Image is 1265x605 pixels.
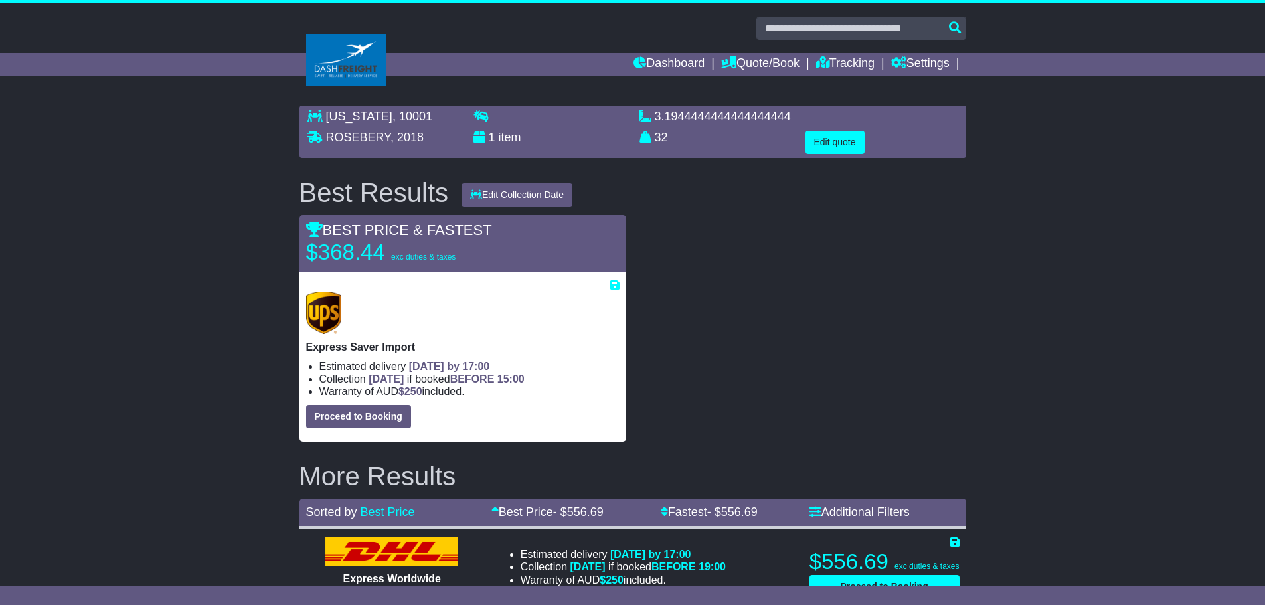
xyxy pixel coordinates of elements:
a: Additional Filters [809,505,910,519]
span: 3.1944444444444444444 [655,110,791,123]
img: DHL: Express Worldwide Import [325,537,458,566]
button: Edit Collection Date [462,183,572,207]
span: , 10001 [392,110,432,123]
a: Settings [891,53,950,76]
span: BEFORE [651,561,696,572]
h2: More Results [299,462,966,491]
span: [DATE] [369,373,404,385]
a: Fastest- $556.69 [661,505,758,519]
img: UPS (new): Express Saver Import [306,292,342,334]
p: $556.69 [809,549,960,575]
span: 19:00 [699,561,726,572]
span: 1 [489,131,495,144]
li: Warranty of AUD included. [521,574,726,586]
span: if booked [570,561,726,572]
span: 250 [404,386,422,397]
span: [US_STATE] [326,110,392,123]
span: 15:00 [497,373,525,385]
span: $ [398,386,422,397]
span: - $ [707,505,758,519]
span: 556.69 [567,505,604,519]
li: Estimated delivery [521,548,726,561]
p: $368.44 [306,239,472,266]
span: , 2018 [390,131,424,144]
a: Quote/Book [721,53,800,76]
a: Best Price [361,505,415,519]
span: 250 [606,574,624,586]
span: exc duties & taxes [391,252,456,262]
li: Collection [319,373,620,385]
span: exc duties & taxes [894,562,959,571]
span: Express Worldwide Import [343,573,440,597]
span: 32 [655,131,668,144]
span: 556.69 [721,505,758,519]
div: Best Results [293,178,456,207]
span: BEST PRICE & FASTEST [306,222,492,238]
span: [DATE] [570,561,606,572]
span: if booked [369,373,524,385]
a: Tracking [816,53,875,76]
a: Best Price- $556.69 [491,505,604,519]
span: [DATE] by 17:00 [409,361,490,372]
span: Sorted by [306,505,357,519]
li: Collection [521,561,726,573]
span: $ [600,574,624,586]
button: Edit quote [805,131,865,154]
li: Warranty of AUD included. [319,385,620,398]
p: Express Saver Import [306,341,620,353]
span: [DATE] by 17:00 [610,549,691,560]
a: Dashboard [633,53,705,76]
span: - $ [553,505,604,519]
button: Proceed to Booking [809,575,960,598]
li: Estimated delivery [319,360,620,373]
span: item [499,131,521,144]
span: ROSEBERY [326,131,390,144]
button: Proceed to Booking [306,405,411,428]
span: BEFORE [450,373,495,385]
